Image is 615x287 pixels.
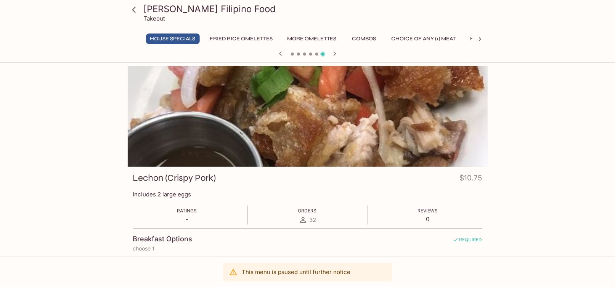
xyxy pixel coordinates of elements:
button: Hotcakes [466,33,504,44]
h3: Lechon (Crispy Pork) [133,172,216,184]
p: This menu is paused until further notice [242,268,351,276]
span: Ratings [177,208,197,214]
p: Takeout [144,15,165,22]
button: House Specials [146,33,200,44]
button: Combos [347,33,381,44]
h4: Breakfast Options [133,235,193,243]
span: Reviews [418,208,438,214]
span: Orders [298,208,317,214]
h4: $10.75 [460,172,482,187]
button: Choice of Any (1) Meat [387,33,460,44]
h3: [PERSON_NAME] Filipino Food [144,3,485,15]
span: REQUIRED [453,237,482,246]
p: Includes 2 large eggs [133,191,482,198]
div: Lechon (Crispy Pork) [128,66,488,167]
button: More Omelettes [283,33,341,44]
button: Fried Rice Omelettes [206,33,277,44]
span: 32 [309,216,316,223]
p: 0 [418,215,438,223]
p: choose 1 [133,246,482,252]
p: - [177,215,197,223]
